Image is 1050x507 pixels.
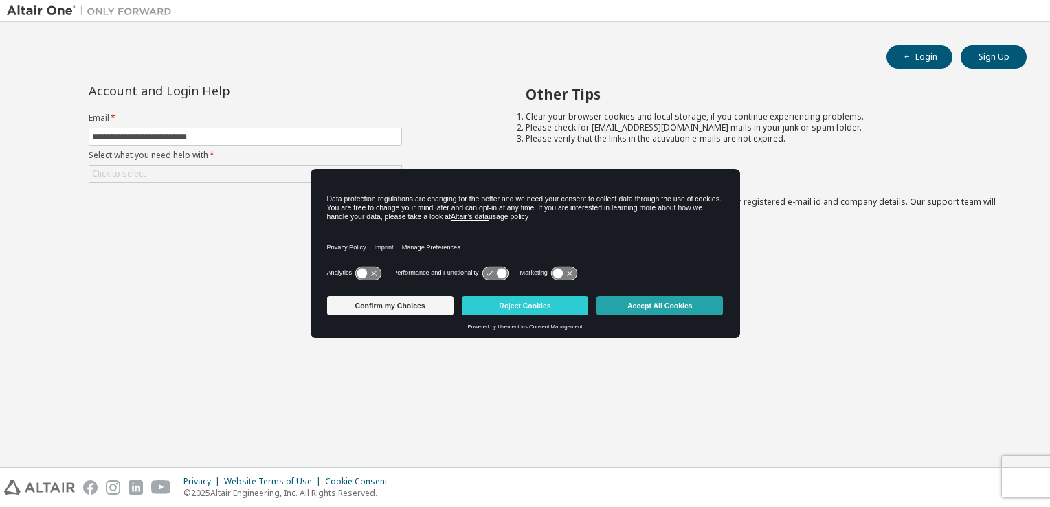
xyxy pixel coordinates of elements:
img: altair_logo.svg [4,480,75,495]
div: Website Terms of Use [224,476,325,487]
li: Please verify that the links in the activation e-mails are not expired. [526,133,1003,144]
img: linkedin.svg [129,480,143,495]
img: Altair One [7,4,179,18]
p: © 2025 Altair Engineering, Inc. All Rights Reserved. [183,487,396,499]
span: with a brief description of the problem, your registered e-mail id and company details. Our suppo... [526,196,996,218]
li: Please check for [EMAIL_ADDRESS][DOMAIN_NAME] mails in your junk or spam folder. [526,122,1003,133]
div: Account and Login Help [89,85,339,96]
img: instagram.svg [106,480,120,495]
div: Privacy [183,476,224,487]
button: Sign Up [961,45,1027,69]
img: youtube.svg [151,480,171,495]
img: facebook.svg [83,480,98,495]
div: Click to select [89,166,401,182]
li: Clear your browser cookies and local storage, if you continue experiencing problems. [526,111,1003,122]
div: Click to select [92,168,146,179]
h2: Other Tips [526,85,1003,103]
div: Cookie Consent [325,476,396,487]
label: Email [89,113,402,124]
h2: Not sure how to login? [526,170,1003,188]
label: Select what you need help with [89,150,402,161]
button: Login [886,45,952,69]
